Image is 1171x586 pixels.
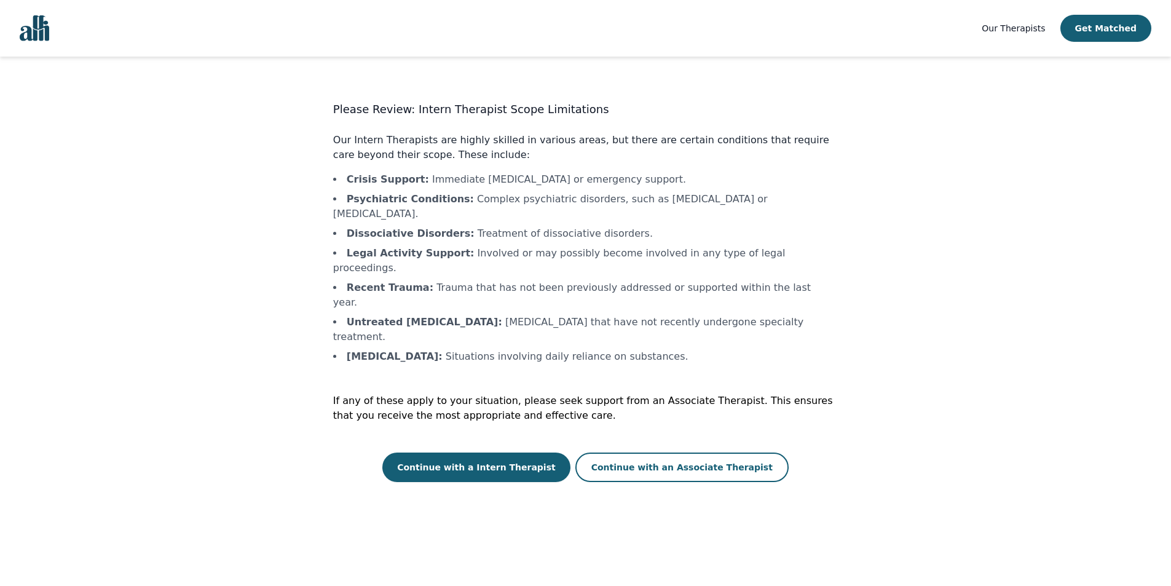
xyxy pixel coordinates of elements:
[347,247,475,259] b: Legal Activity Support :
[333,133,838,162] p: Our Intern Therapists are highly skilled in various areas, but there are certain conditions that ...
[347,228,475,239] b: Dissociative Disorders :
[575,453,789,482] button: Continue with an Associate Therapist
[982,23,1045,33] span: Our Therapists
[347,350,443,362] b: [MEDICAL_DATA] :
[347,173,429,185] b: Crisis Support :
[333,226,838,241] li: Treatment of dissociative disorders.
[347,316,502,328] b: Untreated [MEDICAL_DATA] :
[333,246,838,275] li: Involved or may possibly become involved in any type of legal proceedings.
[333,315,838,344] li: [MEDICAL_DATA] that have not recently undergone specialty treatment.
[20,15,49,41] img: alli logo
[333,394,838,423] p: If any of these apply to your situation, please seek support from an Associate Therapist. This en...
[347,193,474,205] b: Psychiatric Conditions :
[333,192,838,221] li: Complex psychiatric disorders, such as [MEDICAL_DATA] or [MEDICAL_DATA].
[333,101,838,118] h3: Please Review: Intern Therapist Scope Limitations
[333,280,838,310] li: Trauma that has not been previously addressed or supported within the last year.
[982,21,1045,36] a: Our Therapists
[382,453,570,482] button: Continue with a Intern Therapist
[333,172,838,187] li: Immediate [MEDICAL_DATA] or emergency support.
[333,349,838,364] li: Situations involving daily reliance on substances.
[1060,15,1151,42] button: Get Matched
[347,282,433,293] b: Recent Trauma :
